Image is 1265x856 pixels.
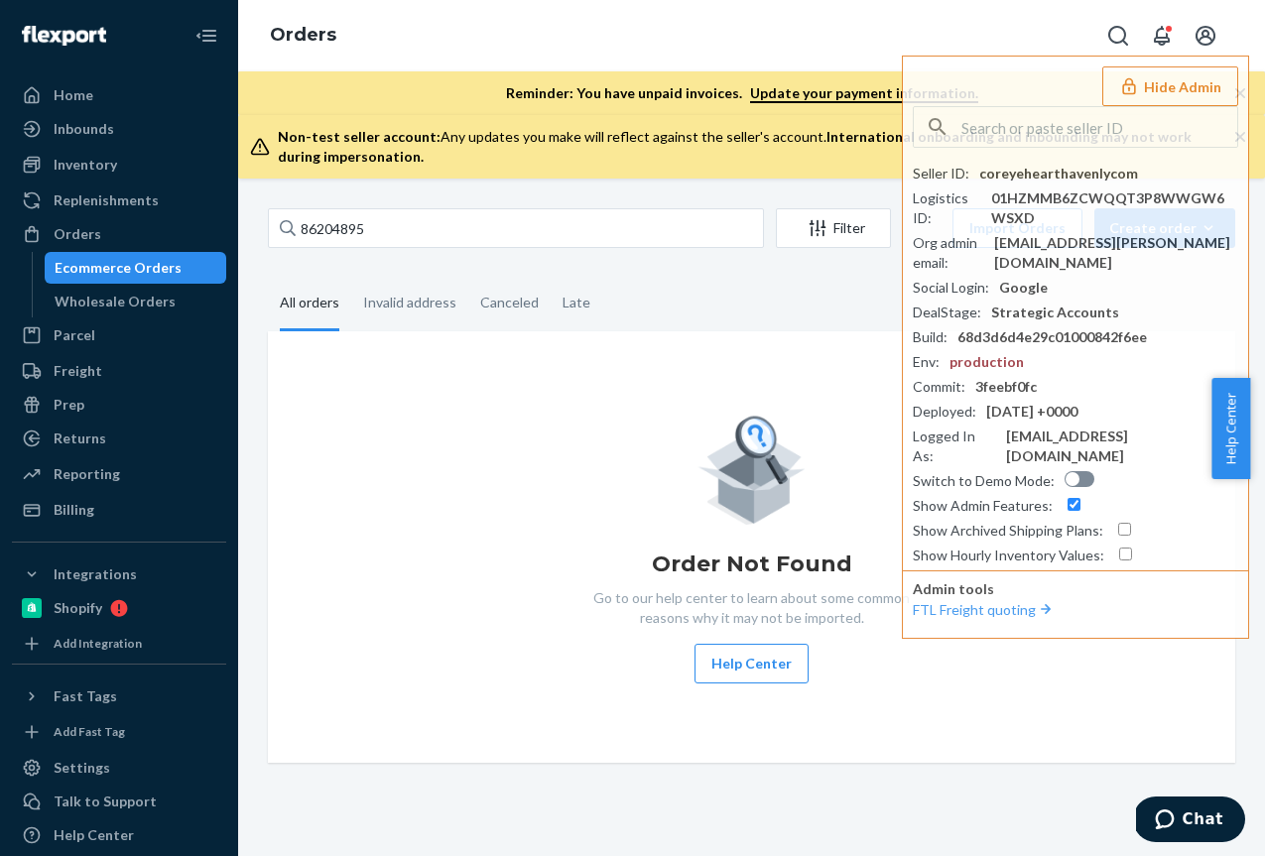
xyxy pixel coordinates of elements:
[913,579,1238,599] p: Admin tools
[54,190,159,210] div: Replenishments
[12,720,226,744] a: Add Fast Tag
[1006,427,1238,466] div: [EMAIL_ADDRESS][DOMAIN_NAME]
[54,119,114,139] div: Inbounds
[1098,16,1138,56] button: Open Search Box
[1102,66,1238,106] button: Hide Admin
[994,233,1238,273] div: [EMAIL_ADDRESS][PERSON_NAME][DOMAIN_NAME]
[12,680,226,712] button: Fast Tags
[12,632,226,656] a: Add Integration
[54,825,134,845] div: Help Center
[54,686,117,706] div: Fast Tags
[991,188,1238,228] div: 01HZMMB6ZCWQQT3P8WWGW6WSXD
[54,155,117,175] div: Inventory
[1142,16,1182,56] button: Open notifications
[278,128,441,145] span: Non-test seller account:
[12,79,226,111] a: Home
[506,83,978,103] p: Reminder: You have unpaid invoices.
[913,427,996,466] div: Logged In As :
[697,411,806,525] img: Empty list
[913,352,940,372] div: Env :
[695,644,809,683] button: Help Center
[278,127,1233,167] div: Any updates you make will reflect against the seller's account.
[1186,16,1225,56] button: Open account menu
[54,325,95,345] div: Parcel
[280,277,339,331] div: All orders
[12,149,226,181] a: Inventory
[54,361,102,381] div: Freight
[54,224,101,244] div: Orders
[54,85,93,105] div: Home
[12,184,226,216] a: Replenishments
[578,588,926,628] p: Go to our help center to learn about some common reasons why it may not be imported.
[986,402,1077,422] div: [DATE] +0000
[991,303,1119,322] div: Strategic Accounts
[776,208,891,248] button: Filter
[12,786,226,817] button: Talk to Support
[254,7,352,64] ol: breadcrumbs
[54,428,106,448] div: Returns
[268,208,764,248] input: Search orders
[999,278,1048,298] div: Google
[913,164,969,183] div: Seller ID :
[913,377,965,397] div: Commit :
[12,819,226,851] a: Help Center
[957,327,1147,347] div: 68d3d6d4e29c01000842f6ee
[12,218,226,250] a: Orders
[913,521,1103,541] div: Show Archived Shipping Plans :
[913,471,1055,491] div: Switch to Demo Mode :
[45,252,227,284] a: Ecommerce Orders
[22,26,106,46] img: Flexport logo
[54,792,157,811] div: Talk to Support
[54,635,142,652] div: Add Integration
[975,377,1037,397] div: 3feebf0fc
[961,107,1237,147] input: Search or paste seller ID
[54,598,102,618] div: Shopify
[949,352,1024,372] div: production
[12,423,226,454] a: Returns
[55,292,176,311] div: Wholesale Orders
[750,84,978,103] a: Update your payment information.
[54,564,137,584] div: Integrations
[652,549,852,580] h1: Order Not Found
[563,277,590,328] div: Late
[913,601,1056,618] a: FTL Freight quoting
[777,218,890,238] div: Filter
[12,355,226,387] a: Freight
[913,402,976,422] div: Deployed :
[480,277,539,328] div: Canceled
[54,500,94,520] div: Billing
[54,758,110,778] div: Settings
[270,24,336,46] a: Orders
[12,752,226,784] a: Settings
[54,395,84,415] div: Prep
[55,258,182,278] div: Ecommerce Orders
[363,277,456,328] div: Invalid address
[913,327,948,347] div: Build :
[12,319,226,351] a: Parcel
[913,303,981,322] div: DealStage :
[913,188,981,228] div: Logistics ID :
[12,558,226,590] button: Integrations
[1211,378,1250,479] button: Help Center
[54,464,120,484] div: Reporting
[1136,796,1245,846] iframe: Opens a widget where you can chat to one of our agents
[979,164,1138,183] div: coreyehearthavenlycom
[913,546,1104,565] div: Show Hourly Inventory Values :
[913,496,1053,516] div: Show Admin Features :
[12,458,226,490] a: Reporting
[54,723,125,740] div: Add Fast Tag
[45,286,227,317] a: Wholesale Orders
[12,389,226,421] a: Prep
[12,592,226,624] a: Shopify
[187,16,226,56] button: Close Navigation
[913,233,984,273] div: Org admin email :
[913,278,989,298] div: Social Login :
[12,494,226,526] a: Billing
[12,113,226,145] a: Inbounds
